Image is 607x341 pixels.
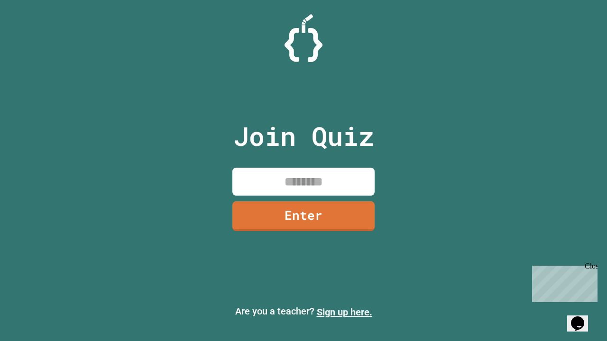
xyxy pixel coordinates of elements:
iframe: chat widget [567,303,598,332]
a: Sign up here. [317,306,372,318]
a: Enter [232,201,375,231]
img: Logo.svg [285,14,322,62]
p: Are you a teacher? [8,304,599,319]
p: Join Quiz [233,117,374,156]
iframe: chat widget [528,262,598,302]
div: Chat with us now!Close [4,4,65,60]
